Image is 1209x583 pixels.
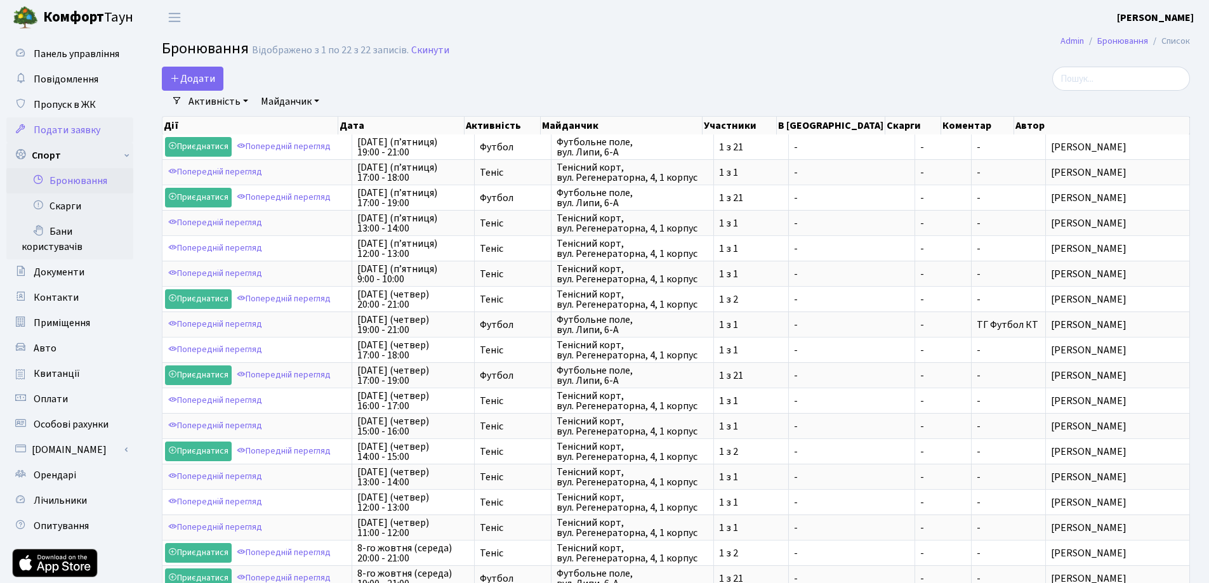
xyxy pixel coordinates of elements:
[794,320,909,330] span: -
[1051,523,1184,533] span: [PERSON_NAME]
[357,315,469,335] span: [DATE] (четвер) 19:00 - 21:00
[719,320,783,330] span: 1 з 1
[34,265,84,279] span: Документи
[920,142,966,152] span: -
[357,442,469,462] span: [DATE] (четвер) 14:00 - 15:00
[920,244,966,254] span: -
[1051,320,1184,330] span: [PERSON_NAME]
[34,98,96,112] span: Пропуск в ЖК
[920,193,966,203] span: -
[920,167,966,178] span: -
[6,219,133,259] a: Бани користувачів
[13,5,38,30] img: logo.png
[357,416,469,436] span: [DATE] (четвер) 15:00 - 16:00
[34,47,119,61] span: Панель управління
[1051,269,1184,279] span: [PERSON_NAME]
[794,548,909,558] span: -
[165,492,265,512] a: Попередній перегляд
[885,117,942,134] th: Скарги
[977,369,981,383] span: -
[557,162,708,183] span: Тенісний корт, вул. Регенераторна, 4, 1 корпус
[34,468,76,482] span: Орендарі
[165,543,232,563] a: Приєднатися
[6,92,133,117] a: Пропуск в ЖК
[1051,421,1184,431] span: [PERSON_NAME]
[357,340,469,360] span: [DATE] (четвер) 17:00 - 18:00
[256,91,324,112] a: Майданчик
[162,37,249,60] span: Бронювання
[357,391,469,411] span: [DATE] (четвер) 16:00 - 17:00
[794,167,909,178] span: -
[719,548,783,558] span: 1 з 2
[480,320,546,330] span: Футбол
[357,492,469,513] span: [DATE] (четвер) 12:00 - 13:00
[719,142,783,152] span: 1 з 21
[338,117,465,134] th: Дата
[557,239,708,259] span: Тенісний корт, вул. Регенераторна, 4, 1 корпус
[794,218,909,228] span: -
[1117,11,1194,25] b: [PERSON_NAME]
[480,167,546,178] span: Теніс
[6,462,133,488] a: Орендарі
[977,394,981,408] span: -
[6,143,133,168] a: Спорт
[1051,193,1184,203] span: [PERSON_NAME]
[1051,396,1184,406] span: [PERSON_NAME]
[6,67,133,92] a: Повідомлення
[977,546,981,560] span: -
[920,345,966,355] span: -
[165,213,265,233] a: Попередній перегляд
[541,117,703,134] th: Майданчик
[465,117,541,134] th: Активність
[34,316,90,330] span: Приміщення
[719,472,783,482] span: 1 з 1
[977,216,981,230] span: -
[1051,497,1184,508] span: [PERSON_NAME]
[557,289,708,310] span: Тенісний корт, вул. Регенераторна, 4, 1 корпус
[557,467,708,487] span: Тенісний корт, вул. Регенераторна, 4, 1 корпус
[34,72,98,86] span: Повідомлення
[6,437,133,462] a: [DOMAIN_NAME]
[6,513,133,539] a: Опитування
[977,318,1038,332] span: ТГ Футбол КТ
[165,315,265,334] a: Попередній перегляд
[480,294,546,305] span: Теніс
[1014,117,1190,134] th: Автор
[480,345,546,355] span: Теніс
[6,168,133,193] a: Бронювання
[357,264,469,284] span: [DATE] (п’ятниця) 9:00 - 10:00
[6,488,133,513] a: Лічильники
[977,242,981,256] span: -
[1097,34,1148,48] a: Бронювання
[6,193,133,219] a: Скарги
[719,497,783,508] span: 1 з 1
[357,213,469,233] span: [DATE] (п’ятниця) 13:00 - 14:00
[719,523,783,533] span: 1 з 1
[165,365,232,385] a: Приєднатися
[480,548,546,558] span: Теніс
[719,421,783,431] span: 1 з 1
[719,370,783,381] span: 1 з 21
[794,294,909,305] span: -
[719,193,783,203] span: 1 з 21
[1051,548,1184,558] span: [PERSON_NAME]
[34,392,68,406] span: Оплати
[1051,447,1184,457] span: [PERSON_NAME]
[357,467,469,487] span: [DATE] (четвер) 13:00 - 14:00
[557,416,708,436] span: Тенісний корт, вул. Регенераторна, 4, 1 корпус
[557,264,708,284] span: Тенісний корт, вул. Регенераторна, 4, 1 корпус
[480,421,546,431] span: Теніс
[977,521,981,535] span: -
[1051,142,1184,152] span: [PERSON_NAME]
[794,345,909,355] span: -
[480,193,546,203] span: Футбол
[34,123,100,137] span: Подати заявку
[165,391,265,410] a: Попередній перегляд
[920,421,966,431] span: -
[165,442,232,461] a: Приєднатися
[920,447,966,457] span: -
[357,543,469,563] span: 8-го жовтня (середа) 20:00 - 21:00
[557,518,708,538] span: Тенісний корт, вул. Регенераторна, 4, 1 корпус
[165,289,232,309] a: Приєднатися
[1117,10,1194,25] a: [PERSON_NAME]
